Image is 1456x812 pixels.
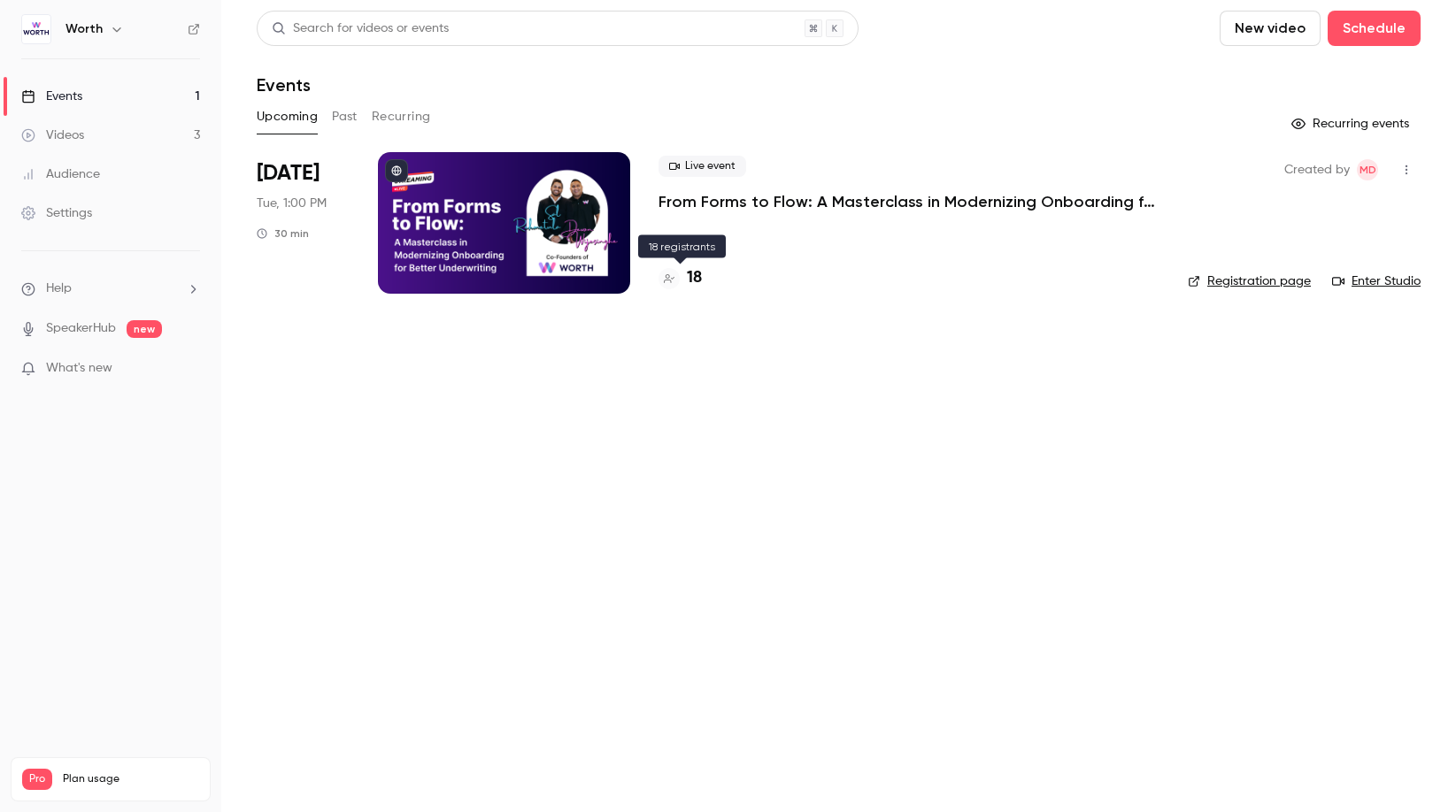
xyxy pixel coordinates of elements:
[21,280,200,298] li: help-dropdown-opener
[659,266,702,290] a: 18
[1360,159,1376,180] span: MD
[127,320,162,338] span: new
[257,103,318,131] button: Upcoming
[46,319,116,338] a: SpeakerHub
[22,15,50,43] img: Worth
[332,103,358,131] button: Past
[659,156,746,177] span: Live event
[257,159,320,188] span: [DATE]
[21,126,84,144] div: Videos
[1283,110,1421,138] button: Recurring events
[1284,159,1350,180] span: Created by
[1328,11,1421,46] button: Schedule
[65,20,103,38] h6: Worth
[659,191,1159,212] a: From Forms to Flow: A Masterclass in Modernizing Onboarding for Better Underwriting
[46,280,72,298] span: Help
[63,772,199,786] span: Plan usage
[1357,159,1378,180] span: Marilena De Niear
[21,165,100,183] div: Audience
[257,152,350,294] div: Sep 23 Tue, 1:00 PM (America/New York)
[257,195,327,212] span: Tue, 1:00 PM
[22,769,52,790] span: Pro
[179,361,200,377] iframe: Noticeable Trigger
[1188,272,1311,290] a: Registration page
[687,266,702,290] h4: 18
[21,204,92,222] div: Settings
[272,19,449,38] div: Search for videos or events
[257,226,309,241] div: 30 min
[1220,11,1321,46] button: New video
[372,103,431,131] button: Recurring
[1332,272,1421,290] a: Enter Studio
[21,88,82,105] div: Events
[257,74,311,96] h1: Events
[46,359,112,378] span: What's new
